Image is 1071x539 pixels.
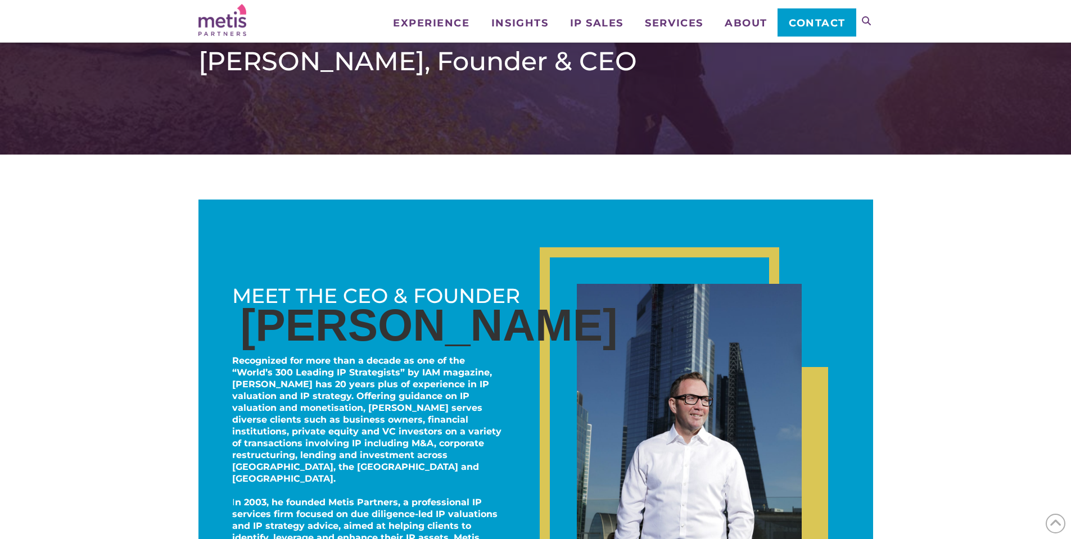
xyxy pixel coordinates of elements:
[241,300,618,350] span: [PERSON_NAME]
[393,18,469,28] span: Experience
[232,355,501,484] strong: Recognized for more than a decade as one of the “World’s 300 Leading IP Strategists” by IAM magaz...
[198,46,873,77] h1: [PERSON_NAME], Founder & CEO
[645,18,703,28] span: Services
[1046,514,1065,533] span: Back to Top
[232,283,520,308] span: Meet the CEO & Founder
[725,18,767,28] span: About
[198,4,246,36] img: Metis Partners
[570,18,623,28] span: IP Sales
[491,18,548,28] span: Insights
[789,18,846,28] span: Contact
[778,8,856,37] a: Contact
